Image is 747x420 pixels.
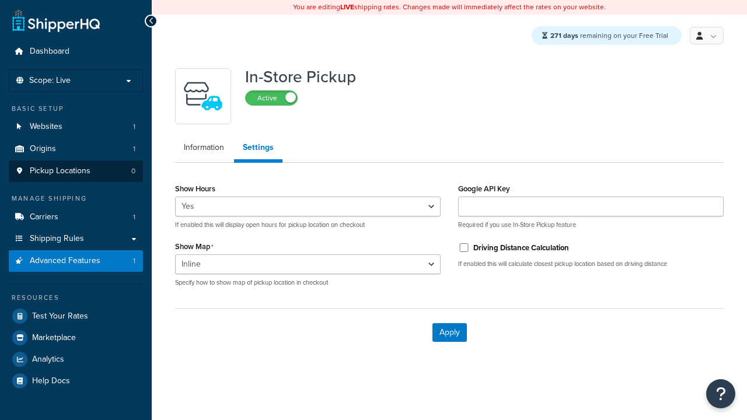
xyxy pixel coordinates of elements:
span: Advanced Features [30,256,100,266]
button: Open Resource Center [706,379,735,408]
span: 1 [133,212,135,222]
span: 1 [133,122,135,132]
a: Settings [234,136,282,163]
label: Show Hours [175,184,215,193]
p: If enabled this will display open hours for pickup location on checkout [175,220,441,229]
span: 1 [133,144,135,154]
a: Information [175,136,233,159]
span: 1 [133,256,135,266]
span: Test Your Rates [32,311,88,321]
span: Help Docs [32,376,70,386]
h1: In-Store Pickup [245,68,356,86]
a: Carriers1 [9,206,143,228]
span: Analytics [32,355,64,365]
label: Driving Distance Calculation [473,243,569,253]
a: Origins1 [9,138,143,160]
li: Pickup Locations [9,160,143,182]
span: remaining on your Free Trial [550,30,668,41]
a: Advanced Features1 [9,250,143,272]
li: Advanced Features [9,250,143,272]
p: Required if you use In-Store Pickup feature [458,220,724,229]
li: Websites [9,116,143,138]
span: Websites [30,122,62,132]
li: Carriers [9,206,143,228]
a: Pickup Locations0 [9,160,143,182]
span: Pickup Locations [30,166,90,176]
span: Shipping Rules [30,234,84,244]
a: Marketplace [9,327,143,348]
a: Shipping Rules [9,228,143,250]
span: Carriers [30,212,58,222]
label: Active [246,91,297,105]
div: Basic Setup [9,104,143,114]
img: wfgcfpwTIucLEAAAAASUVORK5CYII= [183,76,224,117]
span: Scope: Live [29,76,71,86]
div: Manage Shipping [9,194,143,204]
strong: 271 days [550,30,578,41]
a: Websites1 [9,116,143,138]
li: Origins [9,138,143,160]
span: Origins [30,144,56,154]
div: Resources [9,293,143,303]
a: Analytics [9,349,143,370]
label: Show Map [175,242,214,251]
span: Dashboard [30,47,69,57]
a: Help Docs [9,370,143,391]
a: Test Your Rates [9,306,143,327]
span: 0 [131,166,135,176]
span: Marketplace [32,333,76,343]
a: Dashboard [9,41,143,62]
label: Google API Key [458,184,510,193]
p: If enabled this will calculate closest pickup location based on driving distance [458,260,724,268]
button: Apply [432,323,467,342]
p: Specify how to show map of pickup location in checkout [175,278,441,287]
b: LIVE [340,2,354,12]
